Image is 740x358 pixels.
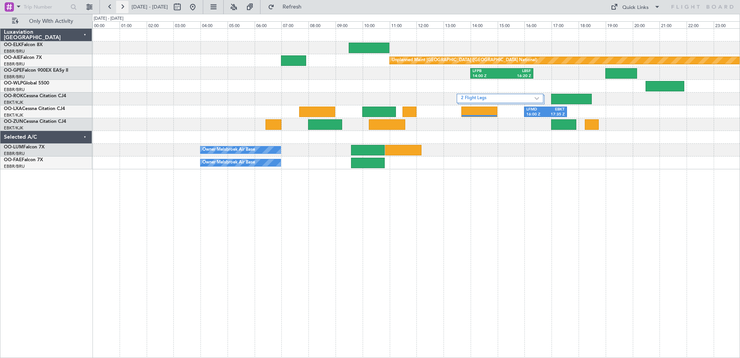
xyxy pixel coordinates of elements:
div: 11:00 [390,21,417,28]
div: 17:00 [552,21,579,28]
label: 2 Flight Legs [461,95,534,102]
div: 19:00 [606,21,633,28]
div: 07:00 [281,21,308,28]
div: 21:00 [659,21,687,28]
div: LFPB [473,69,502,74]
a: EBBR/BRU [4,61,25,67]
a: EBBR/BRU [4,164,25,169]
button: Quick Links [607,1,664,13]
div: 18:00 [579,21,606,28]
div: 03:00 [173,21,200,28]
div: Unplanned Maint [GEOGRAPHIC_DATA] ([GEOGRAPHIC_DATA] National) [392,55,537,66]
a: EBKT/KJK [4,112,23,118]
span: OO-GPE [4,68,22,73]
a: OO-WLPGlobal 5500 [4,81,49,86]
a: OO-LXACessna Citation CJ4 [4,107,65,111]
div: 17:35 Z [546,112,565,117]
div: 02:00 [147,21,174,28]
div: Quick Links [622,4,649,12]
span: Refresh [276,4,308,10]
span: OO-LUM [4,145,23,150]
span: OO-AIE [4,55,21,60]
a: OO-ZUNCessna Citation CJ4 [4,119,66,124]
a: OO-LUMFalcon 7X [4,145,45,150]
div: 09:00 [336,21,363,28]
div: 01:00 [120,21,147,28]
div: Owner Melsbroek Air Base [202,144,255,156]
div: 14:00 [471,21,498,28]
span: [DATE] - [DATE] [132,3,168,10]
a: OO-ROKCessna Citation CJ4 [4,94,66,98]
div: 10:00 [363,21,390,28]
a: EBBR/BRU [4,87,25,93]
div: LFMD [526,107,545,112]
span: OO-ROK [4,94,23,98]
a: OO-GPEFalcon 900EX EASy II [4,68,68,73]
a: EBBR/BRU [4,151,25,157]
div: 22:00 [687,21,714,28]
img: arrow-gray.svg [534,97,539,100]
button: Refresh [264,1,311,13]
div: 15:00 [498,21,525,28]
div: EBKT [546,107,565,112]
button: Only With Activity [9,15,84,28]
a: OO-FAEFalcon 7X [4,158,43,162]
div: 12:00 [416,21,444,28]
a: OO-AIEFalcon 7X [4,55,42,60]
div: 14:00 Z [473,74,502,79]
a: EBBR/BRU [4,48,25,54]
div: 16:00 [524,21,552,28]
span: OO-FAE [4,158,22,162]
div: 04:00 [200,21,228,28]
a: EBKT/KJK [4,100,23,105]
div: 16:20 Z [502,74,531,79]
div: LBSF [502,69,531,74]
input: Trip Number [24,1,68,13]
a: EBKT/KJK [4,125,23,131]
a: EBBR/BRU [4,74,25,80]
div: 06:00 [255,21,282,28]
div: 08:00 [308,21,336,28]
div: 00:00 [92,21,120,28]
span: OO-ELK [4,43,21,47]
span: OO-ZUN [4,119,23,124]
div: 05:00 [228,21,255,28]
div: 13:00 [444,21,471,28]
div: Owner Melsbroek Air Base [202,157,255,169]
div: 20:00 [633,21,660,28]
a: OO-ELKFalcon 8X [4,43,43,47]
span: OO-LXA [4,107,22,111]
div: 16:00 Z [526,112,545,117]
div: [DATE] - [DATE] [94,15,123,22]
span: Only With Activity [20,19,82,24]
span: OO-WLP [4,81,23,86]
